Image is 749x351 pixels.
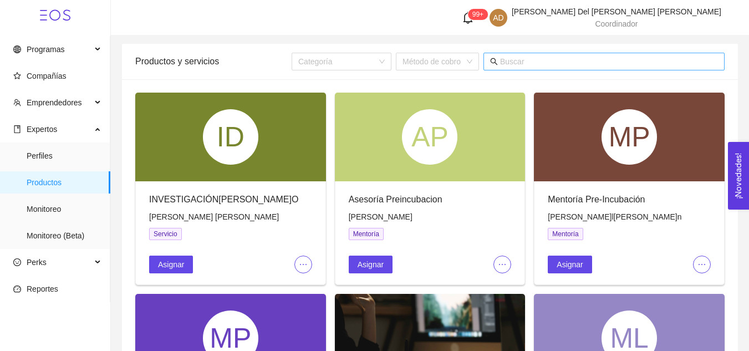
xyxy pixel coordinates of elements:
span: Monitoreo [27,198,101,220]
span: Programas [27,45,64,54]
span: [PERSON_NAME] [349,212,412,221]
span: [PERSON_NAME] Del [PERSON_NAME] [PERSON_NAME] [512,7,721,16]
span: Compañías [27,72,67,80]
span: Expertos [27,125,57,134]
span: Asignar [158,258,184,271]
span: [PERSON_NAME]l[PERSON_NAME]n [548,212,681,221]
span: [PERSON_NAME] [PERSON_NAME] [149,212,279,221]
button: Open Feedback Widget [728,142,749,210]
span: Productos [27,171,101,194]
span: ellipsis [494,260,511,269]
span: star [13,72,21,80]
span: ellipsis [694,260,710,269]
div: INVESTIGACIÓN[PERSON_NAME]O [149,192,312,206]
div: Productos y servicios [135,45,292,77]
span: smile [13,258,21,266]
span: bell [462,12,474,24]
button: Asignar [349,256,393,273]
div: Asesoría Preincubacion [349,192,512,206]
span: book [13,125,21,133]
span: Perfiles [27,145,101,167]
button: ellipsis [693,256,711,273]
span: Mentoría [548,228,583,240]
div: ID [203,109,258,165]
input: Buscar [500,55,718,68]
span: ellipsis [295,260,312,269]
div: AP [402,109,457,165]
button: Asignar [149,256,193,273]
span: dashboard [13,285,21,293]
span: global [13,45,21,53]
div: Mentoría Pre-Incubación [548,192,711,206]
span: search [490,58,498,65]
span: Perks [27,258,47,267]
span: Servicio [149,228,182,240]
button: Asignar [548,256,592,273]
span: Reportes [27,284,58,293]
span: Asignar [557,258,583,271]
button: ellipsis [294,256,312,273]
span: Coordinador [595,19,638,28]
span: AD [493,9,503,27]
div: MP [602,109,657,165]
span: Emprendedores [27,98,82,107]
span: Mentoría [349,228,384,240]
span: team [13,99,21,106]
span: Monitoreo (Beta) [27,225,101,247]
sup: 618 [468,9,488,20]
span: Asignar [358,258,384,271]
button: ellipsis [493,256,511,273]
